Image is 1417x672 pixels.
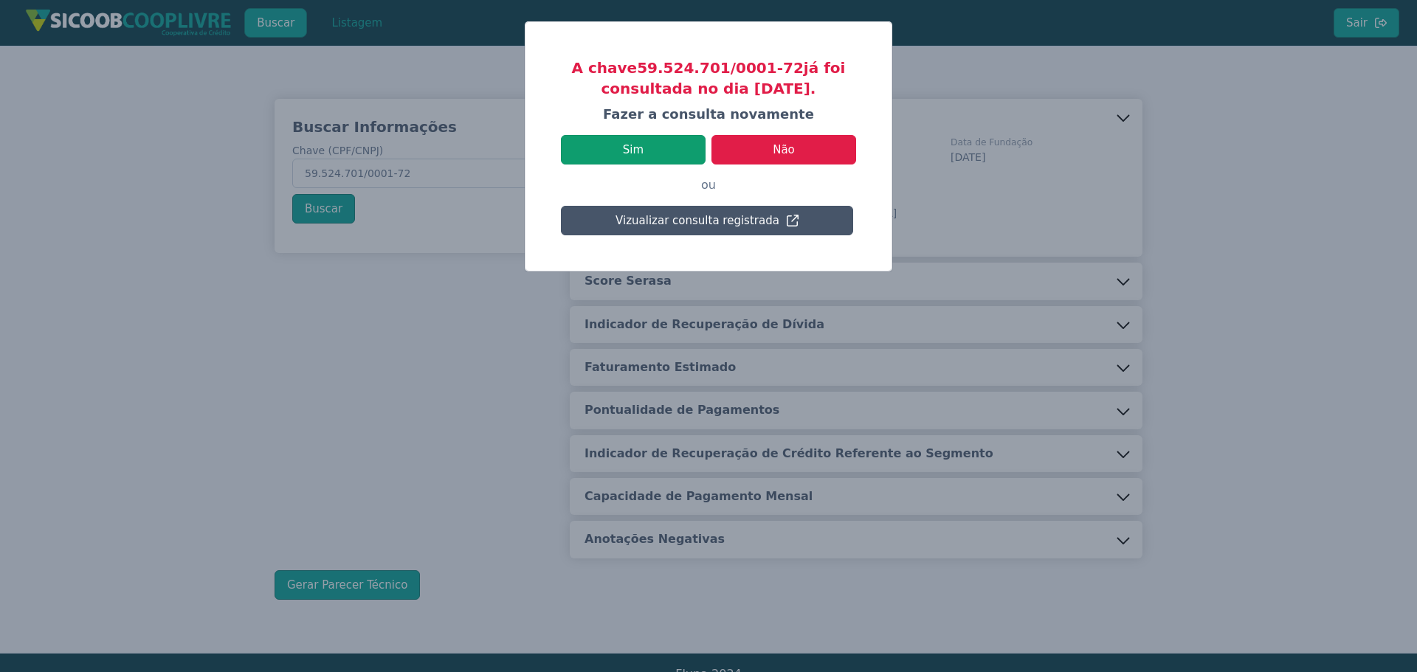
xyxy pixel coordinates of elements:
[561,105,856,123] h4: Fazer a consulta novamente
[561,164,856,206] p: ou
[561,135,706,164] button: Sim
[561,58,856,99] h3: A chave 59.524.701/0001-72 já foi consultada no dia [DATE].
[711,135,856,164] button: Não
[561,206,853,235] button: Vizualizar consulta registrada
